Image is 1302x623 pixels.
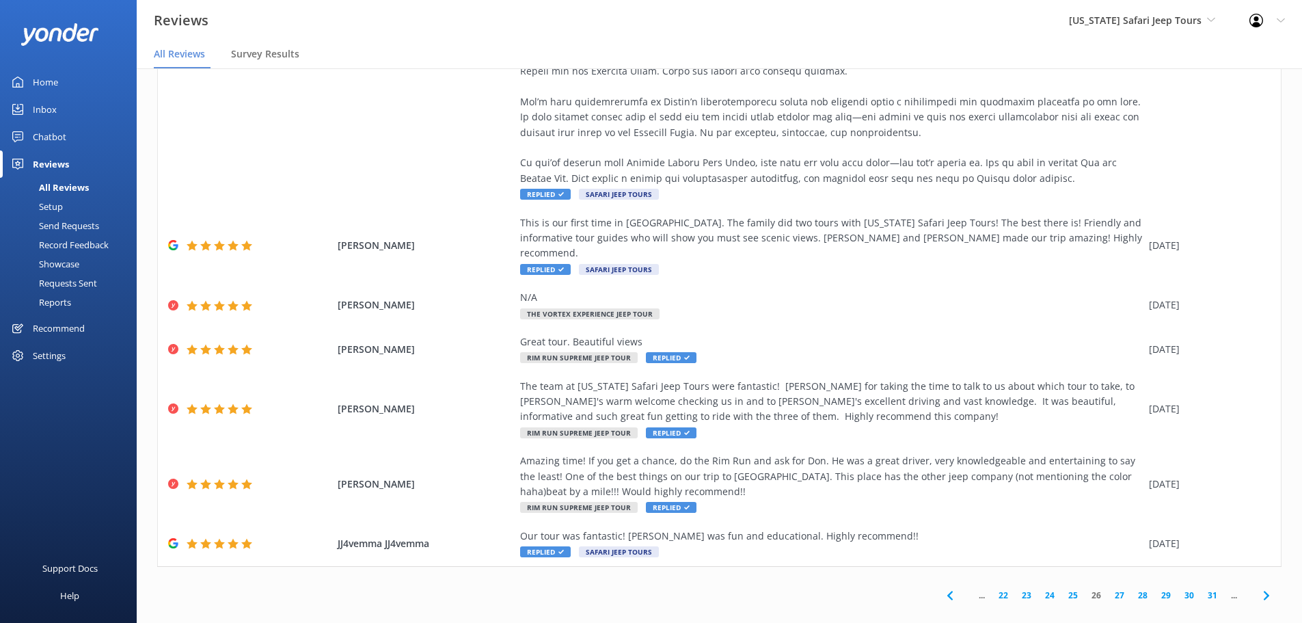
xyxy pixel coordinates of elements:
a: Showcase [8,254,137,274]
span: Replied [520,546,571,557]
div: Showcase [8,254,79,274]
div: Amazing time! If you get a chance, do the Rim Run and ask for Don. He was a great driver, very kn... [520,453,1142,499]
span: All Reviews [154,47,205,61]
div: [DATE] [1149,297,1264,313]
div: Inbox [33,96,57,123]
a: 26 [1085,589,1108,602]
span: Replied [646,427,696,438]
span: Replied [646,502,696,513]
div: Help [60,582,79,609]
span: [PERSON_NAME] [338,477,514,492]
a: Send Requests [8,216,137,235]
a: Requests Sent [8,274,137,293]
a: All Reviews [8,178,137,197]
a: 31 [1201,589,1224,602]
div: Reports [8,293,71,312]
div: This is our first time in [GEOGRAPHIC_DATA]. The family did two tours with [US_STATE] Safari Jeep... [520,215,1142,261]
div: [DATE] [1149,477,1264,492]
div: Reviews [33,150,69,178]
span: The Vortex Experience Jeep Tour [520,308,660,319]
a: 27 [1108,589,1131,602]
span: Safari Jeep Tours [579,546,659,557]
div: Great tour. Beautiful views [520,334,1142,349]
div: N/A [520,290,1142,305]
a: 29 [1154,589,1178,602]
div: All Reviews [8,178,89,197]
span: Replied [520,264,571,275]
a: 23 [1015,589,1038,602]
div: Settings [33,342,66,369]
div: Setup [8,197,63,216]
div: [DATE] [1149,536,1264,551]
div: Requests Sent [8,274,97,293]
span: Safari Jeep Tours [579,189,659,200]
a: 24 [1038,589,1061,602]
div: [DATE] [1149,401,1264,416]
span: [US_STATE] Safari Jeep Tours [1069,14,1202,27]
span: Replied [646,352,696,363]
div: [DATE] [1149,342,1264,357]
span: Replied [520,189,571,200]
a: 28 [1131,589,1154,602]
span: ... [972,589,992,602]
div: Record Feedback [8,235,109,254]
span: Rim Run Supreme Jeep Tour [520,502,638,513]
a: Record Feedback [8,235,137,254]
span: [PERSON_NAME] [338,401,514,416]
div: Recommend [33,315,85,342]
span: JJ4vemma JJ4vemma [338,536,514,551]
span: ... [1224,589,1244,602]
div: Our tour was fantastic! [PERSON_NAME] was fun and educational. Highly recommend!! [520,529,1142,544]
div: [DATE] [1149,238,1264,253]
span: Safari Jeep Tours [579,264,659,275]
a: 25 [1061,589,1085,602]
span: [PERSON_NAME] [338,342,514,357]
div: Send Requests [8,216,99,235]
div: Chatbot [33,123,66,150]
div: Home [33,68,58,96]
div: Support Docs [42,555,98,582]
a: 30 [1178,589,1201,602]
span: Rim Run Supreme Jeep Tour [520,427,638,438]
div: The team at [US_STATE] Safari Jeep Tours were fantastic! [PERSON_NAME] for taking the time to tal... [520,379,1142,425]
a: 22 [992,589,1015,602]
span: [PERSON_NAME] [338,238,514,253]
span: [PERSON_NAME] [338,297,514,313]
span: Survey Results [231,47,299,61]
span: Rim Run Supreme Jeep Tour [520,352,638,363]
a: Reports [8,293,137,312]
a: Setup [8,197,137,216]
img: yonder-white-logo.png [21,23,99,46]
h3: Reviews [154,10,208,31]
